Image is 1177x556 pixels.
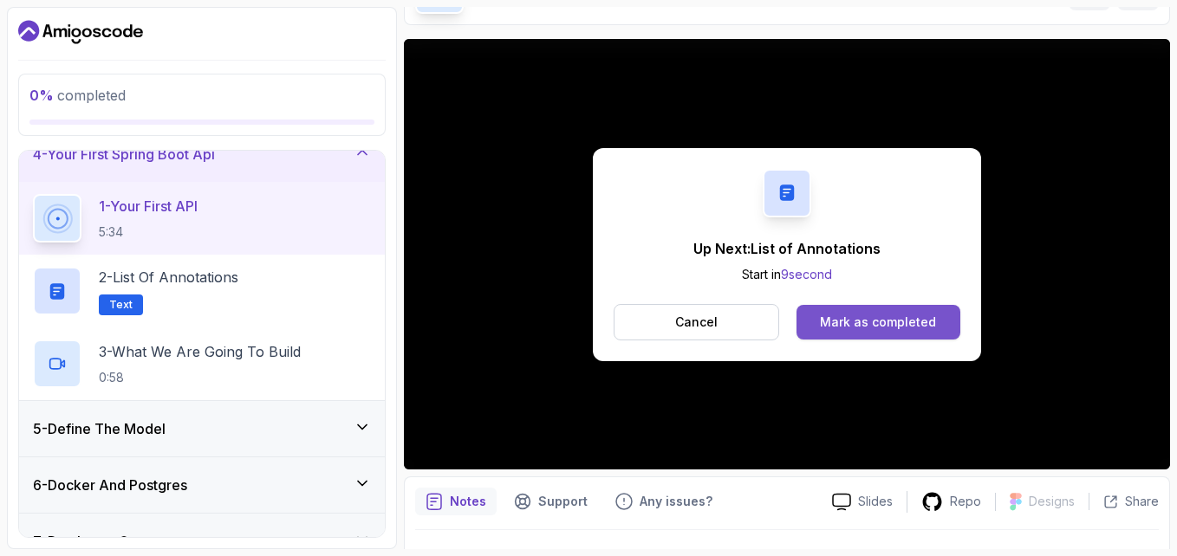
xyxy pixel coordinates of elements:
[33,267,371,315] button: 2-List of AnnotationsText
[818,493,907,511] a: Slides
[19,401,385,456] button: 5-Define The Model
[99,267,238,288] p: 2 - List of Annotations
[33,339,371,388] button: 3-What We Are Going To Build0:58
[29,87,126,104] span: completed
[450,493,486,510] p: Notes
[693,238,881,259] p: Up Next: List of Annotations
[99,223,198,241] p: 5:34
[29,87,54,104] span: 0 %
[109,298,133,312] span: Text
[99,196,198,217] p: 1 - Your First API
[99,341,301,362] p: 3 - What We Are Going To Build
[1089,493,1159,510] button: Share
[1029,493,1075,510] p: Designs
[675,314,718,331] p: Cancel
[33,194,371,242] button: 1-Your First API5:34
[640,493,712,510] p: Any issues?
[415,488,497,515] button: notes button
[33,418,166,439] h3: 5 - Define The Model
[858,493,893,510] p: Slides
[614,304,779,340] button: Cancel
[33,144,215,165] h3: 4 - Your First Spring Boot Api
[693,266,881,283] p: Start in
[99,369,301,386] p: 0:58
[950,493,981,510] p: Repo
[404,39,1170,469] iframe: 1 - Your First API
[781,267,832,281] span: 9 second
[820,314,936,331] div: Mark as completed
[605,488,723,515] button: Feedback button
[1125,493,1159,510] p: Share
[797,305,960,339] button: Mark as completed
[18,18,143,46] a: Dashboard
[33,475,187,495] h3: 6 - Docker And Postgres
[33,531,158,552] h3: 7 - Databases Setup
[19,126,385,182] button: 4-Your First Spring Boot Api
[504,488,598,515] button: Support button
[19,457,385,513] button: 6-Docker And Postgres
[907,491,995,513] a: Repo
[538,493,588,510] p: Support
